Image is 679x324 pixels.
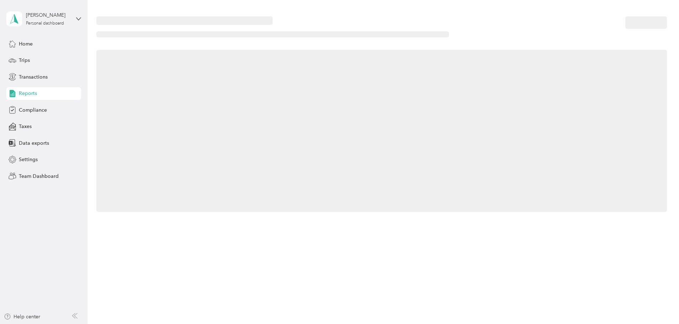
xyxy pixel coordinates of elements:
[26,11,70,19] div: [PERSON_NAME]
[639,284,679,324] iframe: Everlance-gr Chat Button Frame
[19,90,37,97] span: Reports
[4,313,40,320] button: Help center
[19,172,59,180] span: Team Dashboard
[19,106,47,114] span: Compliance
[19,40,33,48] span: Home
[19,73,48,81] span: Transactions
[19,123,32,130] span: Taxes
[19,139,49,147] span: Data exports
[26,21,64,26] div: Personal dashboard
[19,57,30,64] span: Trips
[19,156,38,163] span: Settings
